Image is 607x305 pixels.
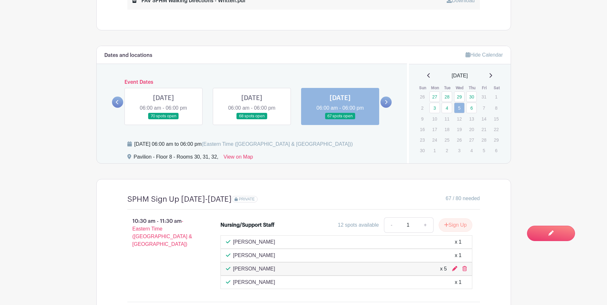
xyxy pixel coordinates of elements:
p: 30 [417,145,427,155]
span: (Eastern Time ([GEOGRAPHIC_DATA] & [GEOGRAPHIC_DATA])) [202,141,353,147]
a: 28 [442,91,452,102]
p: 25 [442,135,452,145]
h6: Event Dates [123,79,381,85]
p: 10 [429,114,440,124]
span: PRIVATE [239,197,255,201]
h6: Dates and locations [104,52,152,59]
p: 11 [442,114,452,124]
p: 7 [479,103,489,113]
p: 1 [429,145,440,155]
p: 16 [417,124,427,134]
p: 22 [491,124,501,134]
div: Pavilion - Floor 8 - Rooms 30, 31, 32, [134,153,219,163]
a: 3 [429,103,440,113]
p: 4 [466,145,477,155]
p: 8 [491,103,501,113]
p: 1 [491,92,501,102]
p: 17 [429,124,440,134]
div: x 1 [455,238,461,246]
p: [PERSON_NAME] [233,278,275,286]
p: 3 [454,145,465,155]
p: 26 [417,92,427,102]
span: - Eastern Time ([GEOGRAPHIC_DATA] & [GEOGRAPHIC_DATA]) [132,218,192,247]
div: x 5 [440,265,447,273]
a: View on Map [224,153,253,163]
p: [PERSON_NAME] [233,252,275,259]
p: 14 [479,114,489,124]
p: 2 [442,145,452,155]
th: Thu [466,85,478,91]
p: 24 [429,135,440,145]
p: 2 [417,103,427,113]
p: 10:30 am - 11:30 am [117,215,211,251]
p: 6 [491,145,501,155]
h4: SPHM Sign Up [DATE]-[DATE] [127,195,232,204]
p: 20 [466,124,477,134]
span: [DATE] [452,72,468,80]
p: 28 [479,135,489,145]
p: 15 [491,114,501,124]
th: Sun [417,85,429,91]
div: x 1 [455,252,461,259]
a: 6 [466,103,477,113]
div: [DATE] 06:00 am to 06:00 pm [134,140,353,148]
p: 23 [417,135,427,145]
a: 29 [454,91,465,102]
p: 9 [417,114,427,124]
p: 31 [479,92,489,102]
span: 67 / 80 needed [446,195,480,202]
p: 26 [454,135,465,145]
a: 4 [442,103,452,113]
a: 5 [454,103,465,113]
button: Sign Up [439,218,472,232]
p: [PERSON_NAME] [233,265,275,273]
a: 27 [429,91,440,102]
th: Tue [441,85,454,91]
a: Hide Calendar [466,52,503,58]
p: 29 [491,135,501,145]
p: 21 [479,124,489,134]
a: + [417,217,433,233]
p: 27 [466,135,477,145]
p: 19 [454,124,465,134]
p: 18 [442,124,452,134]
p: 13 [466,114,477,124]
p: [PERSON_NAME] [233,238,275,246]
div: x 1 [455,278,461,286]
th: Wed [454,85,466,91]
p: 5 [479,145,489,155]
th: Mon [429,85,442,91]
div: 12 spots available [338,221,379,229]
th: Fri [478,85,491,91]
th: Sat [491,85,503,91]
a: 30 [466,91,477,102]
div: Nursing/Support Staff [220,221,275,229]
p: 12 [454,114,465,124]
a: - [384,217,399,233]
